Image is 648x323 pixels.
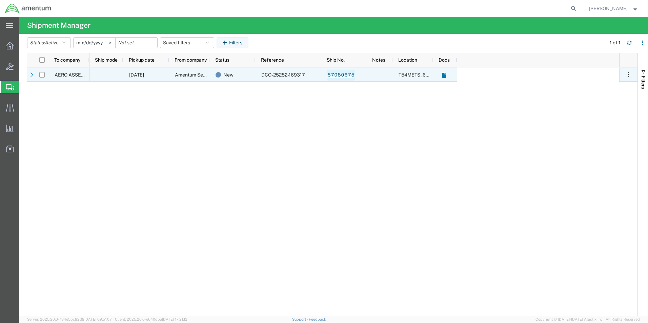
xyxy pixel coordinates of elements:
[327,70,355,81] a: 57080675
[27,37,71,48] button: Status:Active
[535,317,640,322] span: Copyright © [DATE]-[DATE] Agistix Inc., All Rights Reserved
[398,57,417,63] span: Location
[610,39,622,46] div: 1 of 1
[399,72,496,78] span: T54METS_6100 - NAS Corpus Christi
[327,57,345,63] span: Ship No.
[589,5,628,12] span: Joel Salinas
[217,37,248,48] button: Filters
[116,38,157,48] input: Not set
[309,317,326,321] a: Feedback
[115,317,187,321] span: Client: 2025.20.0-e640dba
[261,57,284,63] span: Reference
[175,72,226,78] span: Amentum Services, Inc.
[55,72,97,78] span: AERO ASSETS LLC
[54,57,80,63] span: To company
[84,317,112,321] span: [DATE] 09:51:07
[129,72,144,78] span: 10/09/2025
[27,317,112,321] span: Server: 2025.20.0-734e5bc92d9
[27,17,90,34] h4: Shipment Manager
[5,3,52,14] img: logo
[215,57,229,63] span: Status
[641,76,646,89] span: Filters
[160,37,214,48] button: Saved filters
[95,57,118,63] span: Ship mode
[45,40,59,45] span: Active
[439,57,450,63] span: Docs
[589,4,639,13] button: [PERSON_NAME]
[175,57,207,63] span: From company
[223,68,234,82] span: New
[162,317,187,321] span: [DATE] 17:21:12
[261,72,305,78] span: DCO-25282-169317
[372,57,385,63] span: Notes
[74,38,115,48] input: Not set
[292,317,309,321] a: Support
[129,57,155,63] span: Pickup date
